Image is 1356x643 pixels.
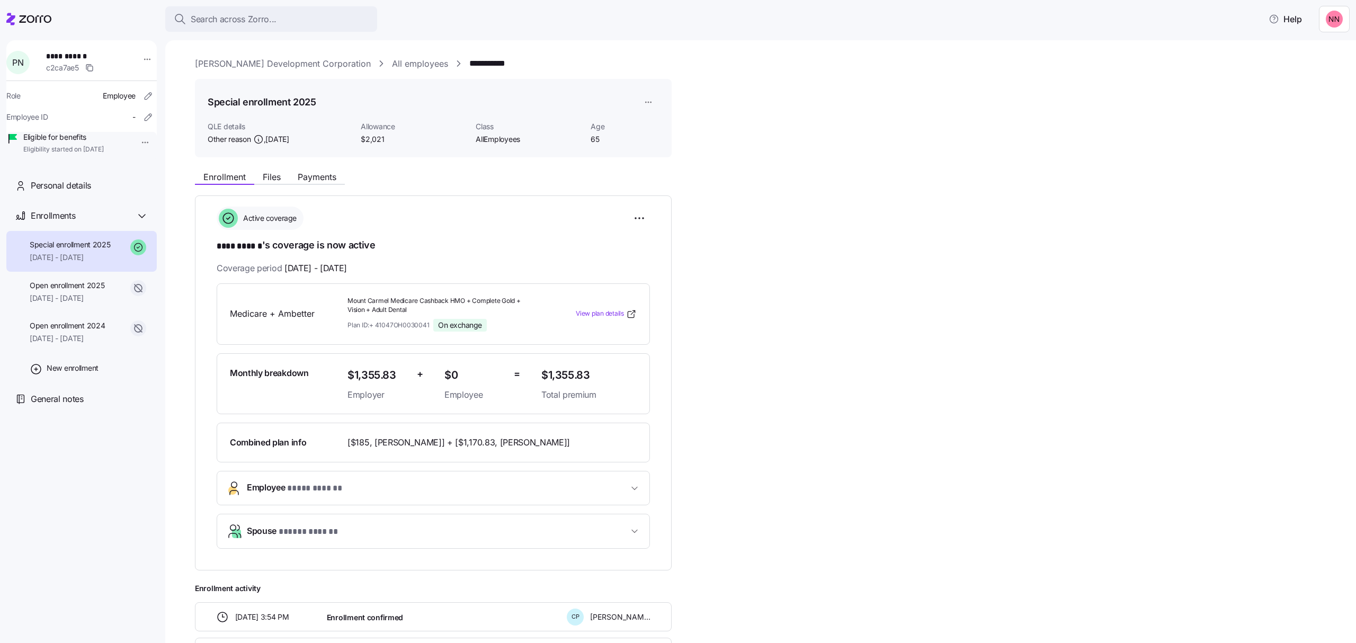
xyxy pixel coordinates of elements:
[347,436,570,449] span: [$185, [PERSON_NAME]] + [$1,170.83, [PERSON_NAME]]
[208,95,316,109] h1: Special enrollment 2025
[476,134,582,145] span: AllEmployees
[298,173,336,181] span: Payments
[103,91,136,101] span: Employee
[217,262,347,275] span: Coverage period
[30,293,104,303] span: [DATE] - [DATE]
[6,112,48,122] span: Employee ID
[591,121,659,132] span: Age
[514,367,520,382] span: =
[361,134,467,145] span: $2,021
[247,524,338,539] span: Spouse
[47,363,99,373] span: New enrollment
[132,112,136,122] span: -
[265,134,289,145] span: [DATE]
[347,388,408,401] span: Employer
[30,239,111,250] span: Special enrollment 2025
[230,367,309,380] span: Monthly breakdown
[208,134,289,145] span: Other reason ,
[572,614,579,620] span: C P
[12,58,23,67] span: P N
[591,134,659,145] span: 65
[361,121,467,132] span: Allowance
[541,367,637,384] span: $1,355.83
[30,333,105,344] span: [DATE] - [DATE]
[165,6,377,32] button: Search across Zorro...
[195,583,672,594] span: Enrollment activity
[247,481,342,495] span: Employee
[476,121,582,132] span: Class
[417,367,423,382] span: +
[438,320,482,330] span: On exchange
[195,57,371,70] a: [PERSON_NAME] Development Corporation
[1269,13,1302,25] span: Help
[347,367,408,384] span: $1,355.83
[30,252,111,263] span: [DATE] - [DATE]
[217,238,650,253] h1: 's coverage is now active
[541,388,637,401] span: Total premium
[230,307,339,320] span: Medicare + Ambetter
[208,121,352,132] span: QLE details
[444,367,505,384] span: $0
[444,388,505,401] span: Employee
[31,392,84,406] span: General notes
[46,62,79,73] span: c2ca7ae5
[30,280,104,291] span: Open enrollment 2025
[23,132,104,142] span: Eligible for benefits
[191,13,276,26] span: Search across Zorro...
[235,612,289,622] span: [DATE] 3:54 PM
[203,173,246,181] span: Enrollment
[576,309,624,319] span: View plan details
[347,297,533,315] span: Mount Carmel Medicare Cashback HMO + Complete Gold + Vision + Adult Dental
[6,91,21,101] span: Role
[284,262,347,275] span: [DATE] - [DATE]
[576,309,637,319] a: View plan details
[347,320,429,329] span: Plan ID: + 41047OH0030041
[30,320,105,331] span: Open enrollment 2024
[1260,8,1310,30] button: Help
[31,209,75,222] span: Enrollments
[23,145,104,154] span: Eligibility started on [DATE]
[1326,11,1343,28] img: 37cb906d10cb440dd1cb011682786431
[263,173,281,181] span: Files
[240,213,297,224] span: Active coverage
[590,612,650,622] span: [PERSON_NAME]
[392,57,448,70] a: All employees
[327,612,403,623] span: Enrollment confirmed
[31,179,91,192] span: Personal details
[230,436,306,449] span: Combined plan info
